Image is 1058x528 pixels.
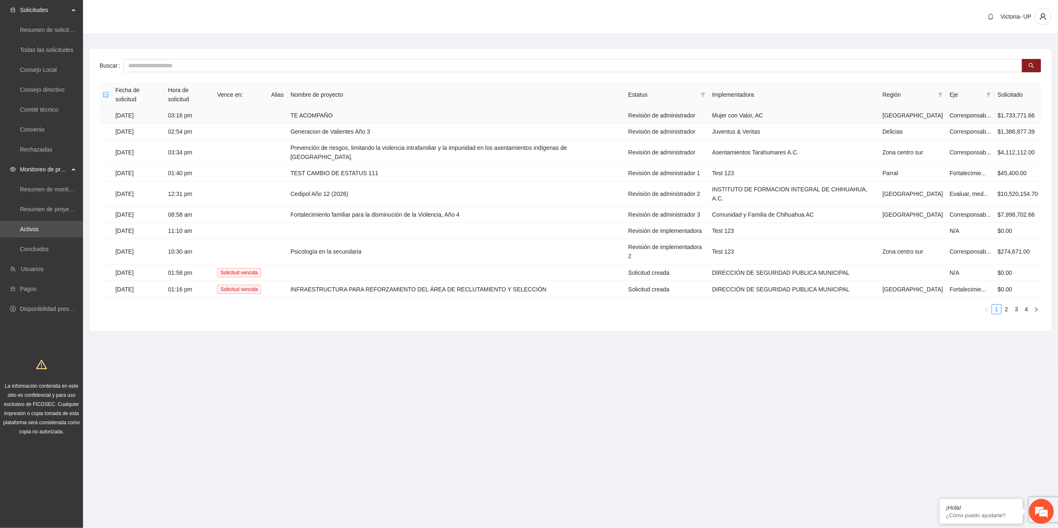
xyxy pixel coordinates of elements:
[994,207,1041,223] td: $7,998,702.66
[112,108,165,124] td: [DATE]
[994,165,1041,181] td: $45,400.00
[882,90,935,99] span: Región
[982,304,992,314] li: Previous Page
[879,124,946,140] td: Delicias
[20,146,52,153] a: Rechazadas
[879,140,946,165] td: Zona centro sur
[112,264,165,281] td: [DATE]
[165,108,214,124] td: 03:16 pm
[625,239,709,264] td: Revisión de implementadora 2
[1029,63,1034,69] span: search
[950,170,986,176] span: Fortalecimie...
[879,281,946,298] td: [GEOGRAPHIC_DATA]
[20,306,91,312] a: Disponibilidad presupuestal
[985,88,993,101] span: filter
[1021,304,1031,314] li: 4
[1031,304,1041,314] li: Next Page
[709,181,880,207] td: INSTITUTO DE FORMACION INTEGRAL DE CHIHUAHUA, A.C.
[994,140,1041,165] td: $4,112,112.00
[20,66,57,73] a: Consejo Local
[20,186,81,193] a: Resumen de monitoreo
[20,161,69,178] span: Monitoreo de proyectos
[625,165,709,181] td: Revisión de administrador 1
[938,92,943,97] span: filter
[20,27,113,33] a: Resumen de solicitudes por aprobar
[20,226,39,232] a: Activos
[165,165,214,181] td: 01:40 pm
[112,223,165,239] td: [DATE]
[946,512,1016,518] p: ¿Cómo puedo ayudarte?
[950,149,991,156] span: Corresponsab...
[165,181,214,207] td: 12:31 pm
[43,42,139,53] div: Chatee con nosotros ahora
[20,46,73,53] a: Todas las solicitudes
[287,207,625,223] td: Fortalecimiento familiar para la disminución de la Violencia, Año 4
[992,304,1002,314] li: 1
[994,108,1041,124] td: $1,733,771.66
[287,239,625,264] td: Psicología en la secundaria
[136,4,156,24] div: Minimizar ventana de chat en vivo
[984,307,989,312] span: left
[36,359,47,370] span: warning
[625,207,709,223] td: Revisión de administrador 3
[709,82,880,108] th: Implementadora
[10,166,16,172] span: eye
[950,128,991,135] span: Corresponsab...
[20,126,44,133] a: Convenio
[994,264,1041,281] td: $0.00
[287,140,625,165] td: Prevención de riesgos, limitando la violencia intrafamiliar y la impunidad en los asentamientos i...
[709,165,880,181] td: Test 123
[287,281,625,298] td: INFRAESTRUCTURA PARA REFORZAMIENTO DEL ÁREA DE RECLUTAMIENTO Y SELECCIÓN
[709,281,880,298] td: DIRECCIÓN DE SEGURIDAD PUBLICA MUNICIPAL
[879,181,946,207] td: [GEOGRAPHIC_DATA]
[994,82,1041,108] th: Solicitado
[217,268,261,277] span: Solicitud vencida
[21,266,44,272] a: Usuarios
[20,206,109,213] a: Resumen de proyectos aprobados
[217,285,261,294] span: Solicitud vencida
[628,90,697,99] span: Estatus
[287,82,625,108] th: Nombre de proyecto
[1001,13,1031,20] span: Victoria- UP
[994,124,1041,140] td: $1,386,877.39
[950,90,983,99] span: Eje
[103,92,109,98] span: minus-square
[994,281,1041,298] td: $0.00
[994,239,1041,264] td: $274,671.00
[1012,305,1021,314] a: 3
[20,286,37,292] a: Pagos
[112,239,165,264] td: [DATE]
[20,86,64,93] a: Consejo directivo
[268,82,287,108] th: Alias
[936,88,945,101] span: filter
[20,2,69,18] span: Solicitudes
[287,181,625,207] td: Cedipol Año 12 (2026)
[165,264,214,281] td: 01:58 pm
[1022,305,1031,314] a: 4
[950,286,986,293] span: Fortalecimie...
[165,281,214,298] td: 01:16 pm
[625,223,709,239] td: Revisión de implementadora
[112,165,165,181] td: [DATE]
[992,305,1001,314] a: 1
[1034,307,1039,312] span: right
[1022,59,1041,72] button: search
[10,7,16,13] span: inbox
[879,207,946,223] td: [GEOGRAPHIC_DATA]
[112,140,165,165] td: [DATE]
[165,82,214,108] th: Hora de solicitud
[950,112,991,119] span: Corresponsab...
[1035,8,1051,25] button: user
[709,264,880,281] td: DIRECCIÓN DE SEGURIDAD PUBLICA MUNICIPAL
[1031,304,1041,314] button: right
[709,239,880,264] td: Test 123
[709,140,880,165] td: Asentamientos Tarahumares A.C.
[946,264,994,281] td: N/A
[709,108,880,124] td: Mujer con Valor, AC
[709,124,880,140] td: Juventus & Veritas
[625,181,709,207] td: Revisión de administrador 2
[165,239,214,264] td: 10:30 am
[287,108,625,124] td: TE ACOMPAÑO
[214,82,268,108] th: Vence en:
[984,10,997,23] button: bell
